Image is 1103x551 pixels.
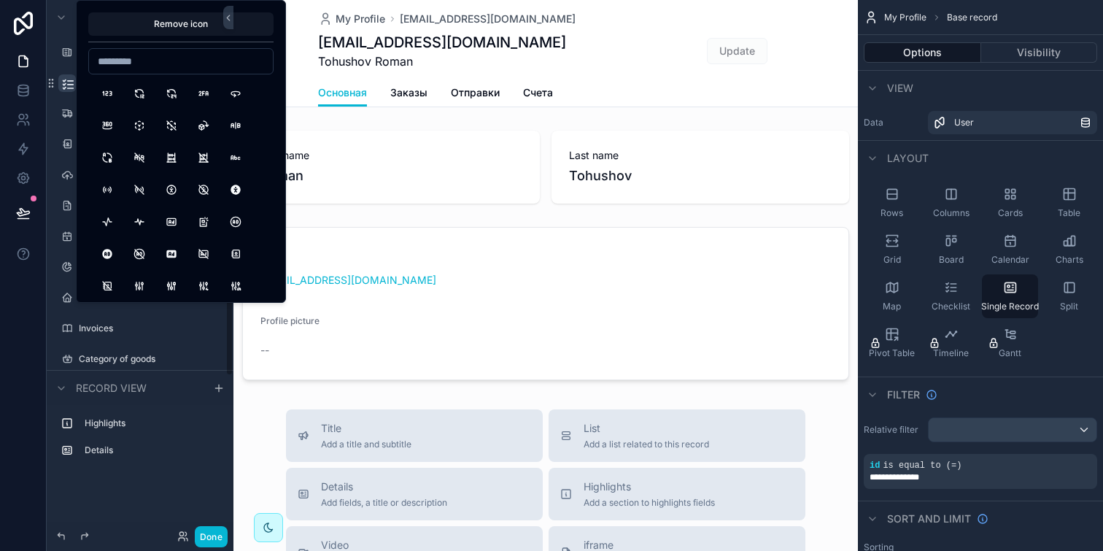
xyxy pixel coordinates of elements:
[126,112,152,139] button: 3dCubeSphere
[390,85,427,100] span: Заказы
[864,42,981,63] button: Options
[982,181,1038,225] button: Cards
[79,323,222,334] label: Invoices
[94,112,120,139] button: 360View
[126,273,152,299] button: Adjustments
[954,117,974,128] span: User
[158,177,185,203] button: Accessible
[222,145,249,171] button: Abc
[190,177,217,203] button: AccessibleOff
[190,80,217,107] button: 2fa
[884,12,926,23] span: My Profile
[222,177,249,203] button: AccessibleOffFilled
[864,228,920,271] button: Grid
[126,209,152,235] button: ActivityHeartbeat
[998,207,1023,219] span: Cards
[991,254,1029,266] span: Calendar
[887,388,920,402] span: Filter
[190,241,217,267] button: AdOff
[126,241,152,267] button: AdCircleOff
[864,274,920,318] button: Map
[158,145,185,171] button: Abacus
[864,181,920,225] button: Rows
[1058,207,1080,219] span: Table
[85,417,219,429] label: Highlights
[887,151,929,166] span: Layout
[933,207,970,219] span: Columns
[887,81,913,96] span: View
[94,80,120,107] button: 123
[923,274,979,318] button: Checklist
[1056,254,1083,266] span: Charts
[947,12,997,23] span: Base record
[883,301,901,312] span: Map
[94,273,120,299] button: AddressBookOff
[190,273,217,299] button: AdjustmentsBolt
[222,241,249,267] button: AddressBook
[190,145,217,171] button: AbacusOff
[923,321,979,365] button: Timeline
[864,424,922,436] label: Relative filter
[318,12,385,26] a: My Profile
[523,80,553,109] a: Счета
[932,301,970,312] span: Checklist
[336,12,385,26] span: My Profile
[158,80,185,107] button: 24Hours
[318,53,566,70] span: Tohushov Roman
[222,273,249,299] button: AdjustmentsCancel
[222,112,249,139] button: AB
[928,111,1097,134] a: User
[982,321,1038,365] button: Gantt
[923,228,979,271] button: Board
[981,42,1098,63] button: Visibility
[1041,228,1097,271] button: Charts
[318,85,367,100] span: Основная
[451,85,500,100] span: Отправки
[887,512,971,526] span: Sort And Limit
[126,80,152,107] button: 12Hours
[318,32,566,53] h1: [EMAIL_ADDRESS][DOMAIN_NAME]
[94,241,120,267] button: AdCircleFilled
[94,209,120,235] button: Activity
[47,405,233,477] div: scrollable content
[982,274,1038,318] button: Single Record
[864,321,920,365] button: Pivot Table
[400,12,576,26] a: [EMAIL_ADDRESS][DOMAIN_NAME]
[158,241,185,267] button: AdFilled
[318,80,367,107] a: Основная
[190,209,217,235] button: Ad2
[94,177,120,203] button: AccessPoint
[94,145,120,171] button: AB2
[390,80,427,109] a: Заказы
[158,209,185,235] button: Ad
[126,145,152,171] button: ABOff
[869,347,915,359] span: Pivot Table
[190,112,217,139] button: 3dRotate
[883,254,901,266] span: Grid
[864,117,922,128] label: Data
[158,273,185,299] button: AdjustmentsAlt
[222,209,249,235] button: AdCircle
[933,347,969,359] span: Timeline
[870,461,880,471] span: id
[981,301,1039,312] span: Single Record
[883,461,961,471] span: is equal to (=)
[158,112,185,139] button: 3dCubeSphereOff
[195,526,228,547] button: Done
[881,207,903,219] span: Rows
[451,80,500,109] a: Отправки
[939,254,964,266] span: Board
[523,85,553,100] span: Счета
[982,228,1038,271] button: Calendar
[88,12,274,36] button: Remove icon
[79,353,222,365] label: Category of goods
[76,381,147,396] span: Record view
[1041,274,1097,318] button: Split
[1041,181,1097,225] button: Table
[85,444,219,456] label: Details
[1060,301,1078,312] span: Split
[999,347,1021,359] span: Gantt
